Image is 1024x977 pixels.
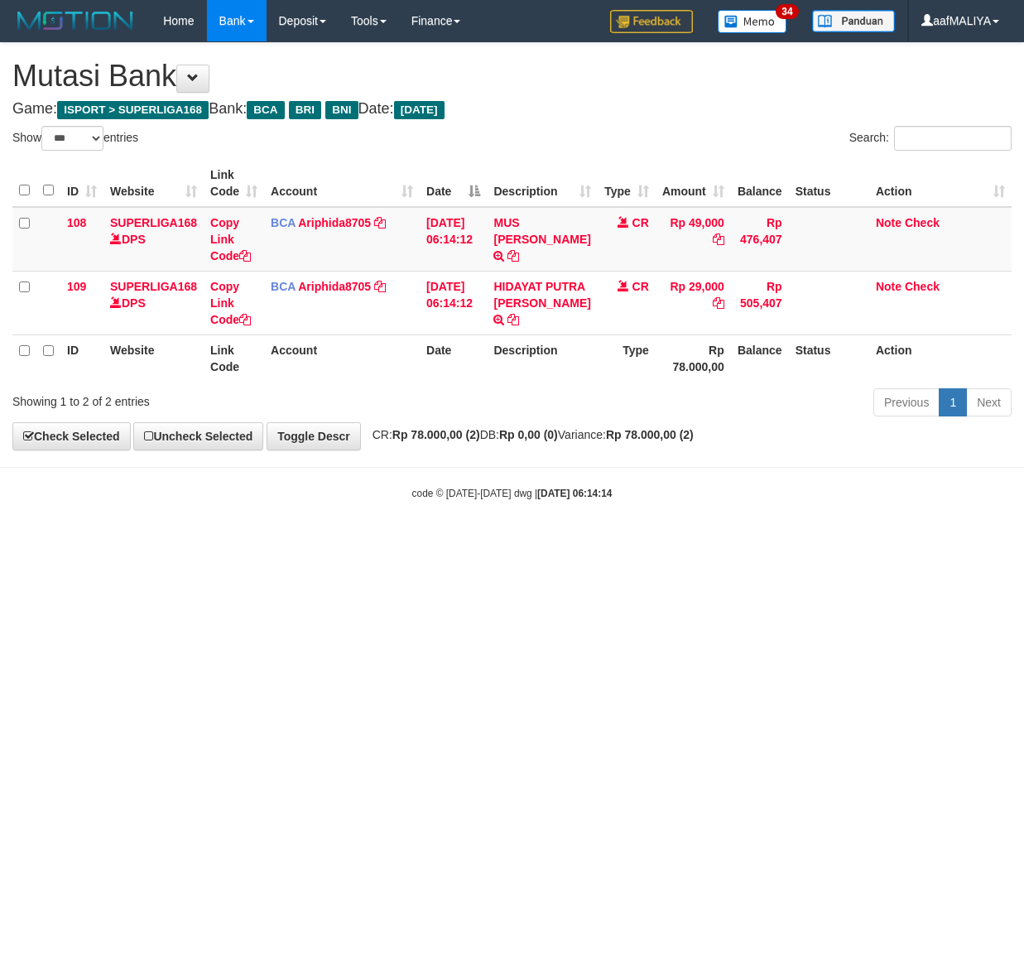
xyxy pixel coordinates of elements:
td: DPS [103,207,204,272]
span: BCA [271,280,296,293]
th: Link Code: activate to sort column ascending [204,160,264,207]
th: Website: activate to sort column ascending [103,160,204,207]
td: Rp 476,407 [731,207,789,272]
strong: [DATE] 06:14:14 [537,488,612,499]
td: [DATE] 06:14:12 [420,271,487,334]
strong: Rp 0,00 (0) [499,428,558,441]
label: Show entries [12,126,138,151]
span: 34 [776,4,798,19]
th: Action [869,334,1012,382]
td: Rp 49,000 [656,207,731,272]
input: Search: [894,126,1012,151]
th: Status [789,334,869,382]
th: Type [598,334,656,382]
strong: Rp 78.000,00 (2) [392,428,480,441]
img: MOTION_logo.png [12,8,138,33]
div: Showing 1 to 2 of 2 entries [12,387,414,410]
th: Date [420,334,487,382]
th: ID [60,334,103,382]
a: Copy Link Code [210,216,251,262]
td: DPS [103,271,204,334]
th: Balance [731,160,789,207]
th: Amount: activate to sort column ascending [656,160,731,207]
span: CR [632,280,649,293]
a: SUPERLIGA168 [110,280,197,293]
th: Status [789,160,869,207]
h4: Game: Bank: Date: [12,101,1012,118]
th: Balance [731,334,789,382]
a: 1 [939,388,967,416]
td: Rp 505,407 [731,271,789,334]
span: BNI [325,101,358,119]
a: Note [876,216,901,229]
h1: Mutasi Bank [12,60,1012,93]
a: Copy Ariphida8705 to clipboard [374,216,386,229]
a: Note [876,280,901,293]
img: Button%20Memo.svg [718,10,787,33]
th: Description: activate to sort column ascending [487,160,597,207]
a: Copy MUS MAULANA OTTO S to clipboard [507,249,519,262]
a: Uncheck Selected [133,422,263,450]
a: Check [905,216,940,229]
th: Account [264,334,420,382]
span: 109 [67,280,86,293]
th: Website [103,334,204,382]
a: Copy Ariphida8705 to clipboard [374,280,386,293]
img: Feedback.jpg [610,10,693,33]
th: Link Code [204,334,264,382]
a: Toggle Descr [267,422,361,450]
td: Rp 29,000 [656,271,731,334]
a: Ariphida8705 [298,280,371,293]
a: Copy Rp 29,000 to clipboard [713,296,724,310]
span: BCA [271,216,296,229]
th: Date: activate to sort column descending [420,160,487,207]
a: Next [966,388,1012,416]
a: Copy Link Code [210,280,251,326]
th: Account: activate to sort column ascending [264,160,420,207]
span: CR [632,216,649,229]
span: ISPORT > SUPERLIGA168 [57,101,209,119]
th: Description [487,334,597,382]
a: Copy HIDAYAT PUTRA SETI to clipboard [507,313,519,326]
a: Check Selected [12,422,131,450]
a: Copy Rp 49,000 to clipboard [713,233,724,246]
a: Check [905,280,940,293]
th: ID: activate to sort column ascending [60,160,103,207]
th: Type: activate to sort column ascending [598,160,656,207]
span: [DATE] [394,101,445,119]
th: Rp 78.000,00 [656,334,731,382]
img: panduan.png [812,10,895,32]
label: Search: [849,126,1012,151]
strong: Rp 78.000,00 (2) [606,428,694,441]
a: SUPERLIGA168 [110,216,197,229]
a: Previous [873,388,940,416]
a: MUS [PERSON_NAME] [493,216,590,246]
small: code © [DATE]-[DATE] dwg | [412,488,613,499]
a: HIDAYAT PUTRA [PERSON_NAME] [493,280,590,310]
th: Action: activate to sort column ascending [869,160,1012,207]
span: CR: DB: Variance: [364,428,694,441]
span: BCA [247,101,284,119]
span: 108 [67,216,86,229]
a: Ariphida8705 [298,216,371,229]
span: BRI [289,101,321,119]
select: Showentries [41,126,103,151]
td: [DATE] 06:14:12 [420,207,487,272]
